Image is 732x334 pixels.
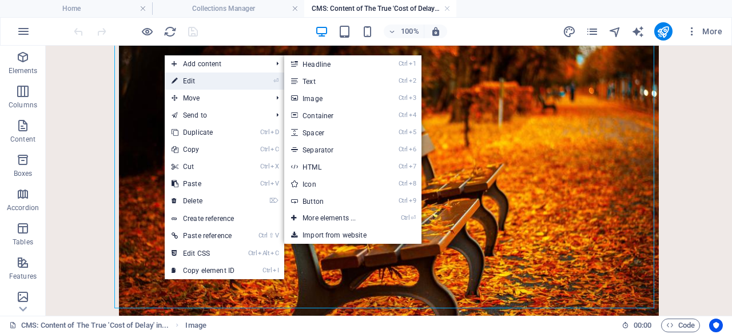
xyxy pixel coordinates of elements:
a: Ctrl1Headline [284,55,379,73]
i: ⇧ [269,232,274,239]
i: Ctrl [248,250,257,257]
i: Navigator [608,25,622,38]
button: More [682,22,727,41]
i: Ctrl [260,163,269,170]
a: CtrlCCopy [165,141,241,158]
a: ⌦Delete [165,192,241,210]
i: Ctrl [399,111,408,119]
i: On resize automatically adjust zoom level to fit chosen device. [431,26,441,37]
button: Usercentrics [709,319,723,332]
i: Ctrl [399,163,408,170]
h4: CMS: Content of The True 'Cost of Delay' in... [304,2,456,15]
i: Ctrl [399,94,408,102]
a: Create reference [165,210,284,227]
a: CtrlICopy element ID [165,262,241,279]
p: Boxes [14,169,33,178]
h6: Session time [622,319,652,332]
i: ⏎ [411,214,416,222]
nav: breadcrumb [185,319,206,332]
i: 4 [409,111,416,119]
span: Move [165,90,267,107]
i: Alt [258,250,269,257]
a: Ctrl7HTML [284,158,379,175]
i: D [270,128,279,136]
i: 9 [409,197,416,204]
button: pages [586,25,599,38]
button: design [563,25,576,38]
i: 7 [409,163,416,170]
button: navigator [608,25,622,38]
p: Elements [9,66,38,75]
p: Columns [9,100,37,110]
a: Ctrl5Spacer [284,124,379,141]
p: Tables [13,238,33,247]
button: text_generator [631,25,645,38]
a: CtrlDDuplicate [165,124,241,141]
h4: Collections Manager [152,2,304,15]
i: Ctrl [399,180,408,187]
i: 2 [409,77,416,84]
i: Ctrl [399,128,408,136]
i: C [270,146,279,153]
a: Ctrl6Separator [284,141,379,158]
a: Click to cancel selection. Double-click to open Pages [9,319,169,332]
i: V [275,232,279,239]
i: Publish [657,25,670,38]
a: Ctrl⇧VPaste reference [165,227,241,244]
i: ⌦ [269,197,279,204]
button: Code [661,319,700,332]
i: Ctrl [260,180,269,187]
a: Send to [165,107,267,124]
a: CtrlVPaste [165,175,241,192]
button: 100% [384,25,424,38]
a: Ctrl3Image [284,90,379,107]
a: Ctrl9Button [284,192,379,210]
span: Code [666,319,695,332]
a: ⏎Edit [165,73,241,90]
i: 5 [409,128,416,136]
i: 6 [409,146,416,153]
span: Add content [165,55,267,73]
a: Ctrl⏎More elements ... [284,210,379,227]
p: Content [10,135,35,144]
i: 8 [409,180,416,187]
p: Features [9,272,37,281]
button: Click here to leave preview mode and continue editing [140,25,154,38]
i: Ctrl [399,146,408,153]
a: CtrlAltCEdit CSS [165,245,241,262]
h6: 100% [401,25,419,38]
i: C [270,250,279,257]
a: Import from website [284,227,421,244]
i: Ctrl [258,232,268,239]
i: Ctrl [262,267,272,274]
a: CtrlXCut [165,158,241,175]
a: Ctrl4Container [284,107,379,124]
i: Ctrl [260,146,269,153]
i: ⏎ [273,77,279,84]
i: 3 [409,94,416,102]
i: Ctrl [399,60,408,67]
i: V [270,180,279,187]
span: Click to select. Double-click to edit [185,319,206,332]
i: Pages (Ctrl+Alt+S) [586,25,599,38]
i: Reload page [164,25,177,38]
i: Ctrl [260,128,269,136]
p: Accordion [7,203,39,212]
i: I [273,267,279,274]
a: Ctrl2Text [284,73,379,90]
span: : [642,321,643,329]
i: Ctrl [399,197,408,204]
i: 1 [409,60,416,67]
button: publish [654,22,673,41]
span: 00 00 [634,319,651,332]
i: AI Writer [631,25,645,38]
span: More [686,26,722,37]
i: X [270,163,279,170]
i: Ctrl [399,77,408,84]
i: Ctrl [401,214,410,222]
button: reload [163,25,177,38]
a: Ctrl8Icon [284,175,379,192]
i: Design (Ctrl+Alt+Y) [563,25,576,38]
